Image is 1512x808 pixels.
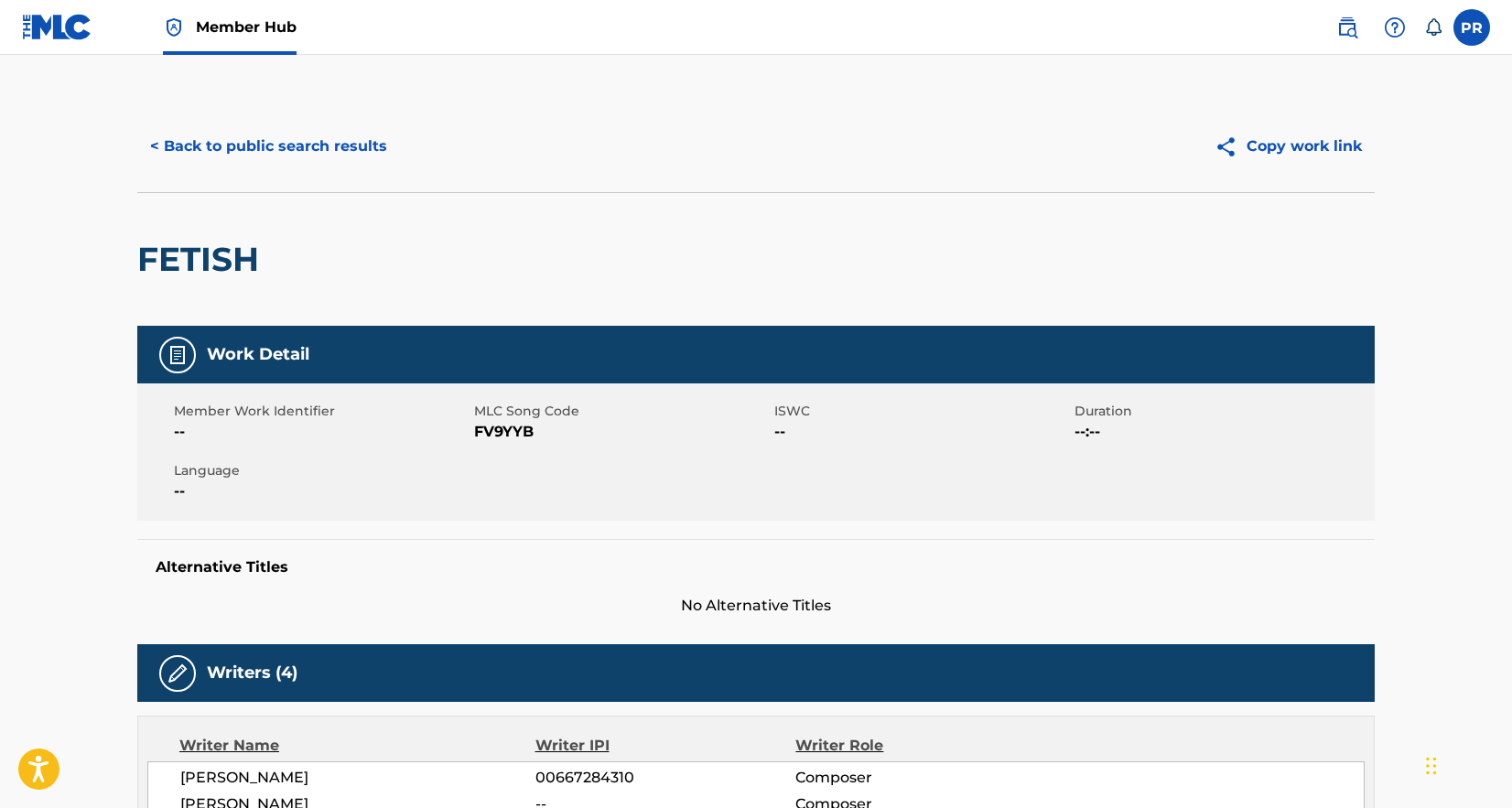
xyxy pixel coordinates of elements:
span: [PERSON_NAME] [180,767,535,789]
span: ISWC [774,402,1070,421]
h2: FETISH [137,239,268,280]
button: < Back to public search results [137,124,400,169]
img: Work Detail [167,344,189,366]
img: search [1336,16,1358,38]
span: Duration [1075,402,1370,421]
img: Writers [167,663,189,684]
div: Writer IPI [535,735,796,757]
h5: Writers (4) [207,663,297,684]
span: FV9YYB [474,421,770,443]
div: Drag [1426,738,1437,793]
span: --:-- [1075,421,1370,443]
button: Copy work link [1202,124,1375,169]
span: -- [774,421,1070,443]
h5: Work Detail [207,344,309,365]
div: Writer Name [179,735,535,757]
iframe: Resource Center [1461,528,1512,675]
span: Composer [795,767,1032,789]
span: 00667284310 [535,767,795,789]
span: Language [174,461,470,480]
iframe: Chat Widget [1420,720,1512,808]
span: No Alternative Titles [137,595,1375,617]
div: Writer Role [795,735,1032,757]
img: Copy work link [1215,135,1247,158]
img: help [1384,16,1406,38]
img: MLC Logo [22,14,92,40]
span: -- [174,421,470,443]
span: Member Work Identifier [174,402,470,421]
div: User Menu [1453,9,1490,46]
h5: Alternative Titles [156,558,1356,576]
span: -- [174,480,470,502]
a: Public Search [1329,9,1366,46]
div: Help [1377,9,1413,46]
div: Notifications [1424,18,1442,37]
img: Top Rightsholder [163,16,185,38]
span: Member Hub [196,16,297,38]
span: MLC Song Code [474,402,770,421]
